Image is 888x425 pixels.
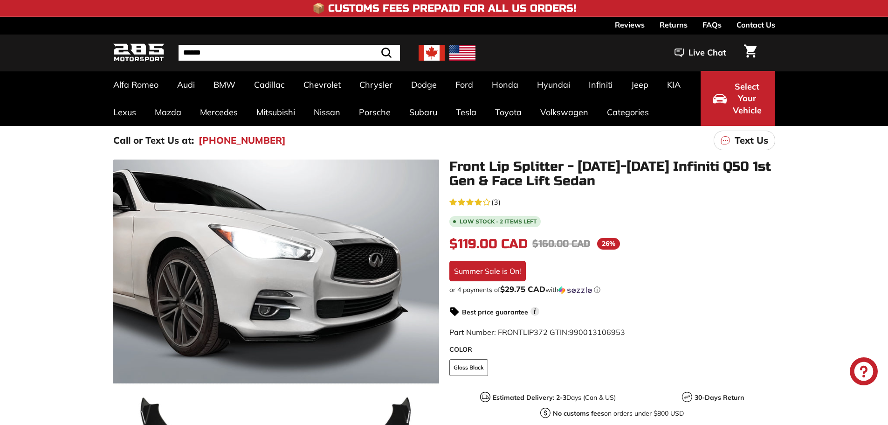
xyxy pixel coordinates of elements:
a: BMW [204,71,245,98]
strong: 30-Days Return [695,393,744,402]
a: Infiniti [579,71,622,98]
h4: 📦 Customs Fees Prepaid for All US Orders! [312,3,576,14]
a: Returns [660,17,688,33]
a: Toyota [486,98,531,126]
a: Lexus [104,98,145,126]
a: Chrysler [350,71,402,98]
a: Subaru [400,98,447,126]
span: i [530,307,539,316]
a: Nissan [304,98,350,126]
div: or 4 payments of with [449,285,775,294]
span: 26% [597,238,620,250]
p: Text Us [735,133,768,147]
a: [PHONE_NUMBER] [199,133,286,147]
a: Honda [482,71,528,98]
input: Search [179,45,400,61]
span: $29.75 CAD [500,284,545,294]
span: (3) [491,196,501,208]
a: Audi [168,71,204,98]
a: FAQs [702,17,722,33]
a: Hyundai [528,71,579,98]
span: $119.00 CAD [449,236,528,252]
a: Tesla [447,98,486,126]
a: Cadillac [245,71,294,98]
a: Volkswagen [531,98,598,126]
a: Mercedes [191,98,247,126]
p: Call or Text Us at: [113,133,194,147]
span: Part Number: FRONTLIP372 GTIN: [449,327,625,337]
a: KIA [658,71,690,98]
img: Sezzle [558,286,592,294]
label: COLOR [449,345,775,355]
a: 3.7 rating (3 votes) [449,195,775,208]
a: Porsche [350,98,400,126]
span: Low stock - 2 items left [460,219,537,224]
a: Jeep [622,71,658,98]
div: or 4 payments of$29.75 CADwithSezzle Click to learn more about Sezzle [449,285,775,294]
a: Ford [446,71,482,98]
a: Alfa Romeo [104,71,168,98]
a: Mitsubishi [247,98,304,126]
p: on orders under $800 USD [553,409,684,418]
strong: Estimated Delivery: 2-3 [493,393,566,402]
strong: No customs fees [553,409,604,418]
inbox-online-store-chat: Shopify online store chat [847,357,881,388]
strong: Best price guarantee [462,308,528,316]
span: Select Your Vehicle [731,81,763,117]
span: $160.00 CAD [532,238,590,250]
a: Mazda [145,98,191,126]
button: Live Chat [662,41,738,64]
a: Dodge [402,71,446,98]
a: Contact Us [737,17,775,33]
p: Days (Can & US) [493,393,616,403]
h1: Front Lip Splitter - [DATE]-[DATE] Infiniti Q50 1st Gen & Face Lift Sedan [449,160,775,188]
img: Logo_285_Motorsport_areodynamics_components [113,42,165,64]
a: Categories [598,98,658,126]
a: Cart [738,37,762,69]
span: Live Chat [688,47,726,59]
div: Summer Sale is On! [449,261,526,281]
span: 990013106953 [569,327,625,337]
a: Text Us [714,131,775,150]
a: Chevrolet [294,71,350,98]
a: Reviews [615,17,645,33]
button: Select Your Vehicle [701,71,775,126]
